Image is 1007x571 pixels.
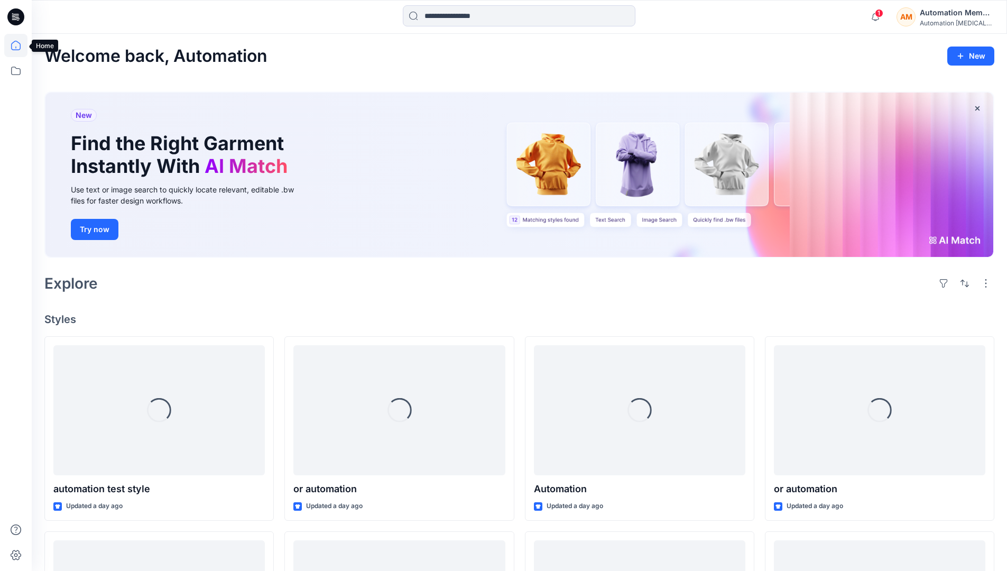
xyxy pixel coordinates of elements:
[71,219,118,240] button: Try now
[947,47,994,66] button: New
[920,19,994,27] div: Automation [MEDICAL_DATA]...
[875,9,883,17] span: 1
[897,7,916,26] div: AM
[205,154,288,178] span: AI Match
[44,313,994,326] h4: Styles
[306,501,363,512] p: Updated a day ago
[44,275,98,292] h2: Explore
[534,482,745,496] p: Automation
[44,47,267,66] h2: Welcome back, Automation
[53,482,265,496] p: automation test style
[76,109,92,122] span: New
[293,482,505,496] p: or automation
[71,132,293,178] h1: Find the Right Garment Instantly With
[66,501,123,512] p: Updated a day ago
[920,6,994,19] div: Automation Member
[774,482,985,496] p: or automation
[71,184,309,206] div: Use text or image search to quickly locate relevant, editable .bw files for faster design workflows.
[787,501,843,512] p: Updated a day ago
[547,501,603,512] p: Updated a day ago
